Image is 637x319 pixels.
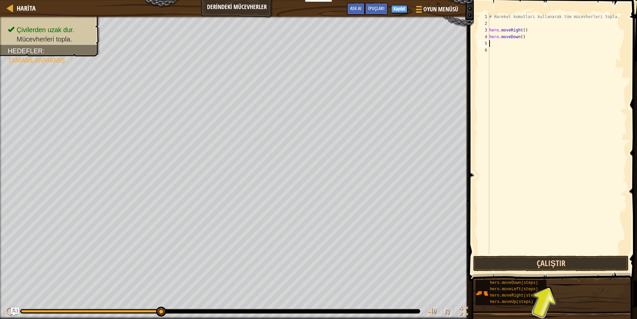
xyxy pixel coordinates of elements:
span: Çivilerden uzak dur. [17,26,74,33]
span: Oyun Menüsü [423,5,458,14]
button: Sesi ayarla [426,305,439,319]
button: Kaydol [391,5,407,13]
li: Çivilerden uzak dur. [8,25,93,34]
div: 4 [478,33,489,40]
span: hero.moveUp(steps) [490,300,533,304]
img: portrait.png [475,287,488,300]
div: 3 [478,27,489,33]
span: : [43,47,44,55]
a: Harita [13,4,36,13]
button: Ask AI [347,3,365,15]
span: İpuçları [368,5,385,11]
li: Mücevherleri topla. [8,34,93,44]
span: Tamamlanmamış [8,57,65,64]
span: Harita [17,4,36,13]
div: 6 [478,47,489,54]
span: hero.moveLeft(steps) [490,287,538,292]
div: 1 [478,13,489,20]
span: hero.moveDown(steps) [490,281,538,285]
button: Çalıştır [473,256,629,271]
button: Oyun Menüsü [411,3,462,18]
button: Ctrl + P: Pause [3,305,17,319]
span: Hedefler [8,47,43,55]
div: 2 [478,20,489,27]
button: ♫ [442,305,454,319]
div: 5 [478,40,489,47]
button: Ask AI [11,308,19,316]
span: ♫ [444,306,450,316]
span: hero.moveRight(steps) [490,293,540,298]
span: Ask AI [350,5,361,11]
button: Tam ekran değiştir [457,305,470,319]
span: Mücevherleri topla. [17,35,72,43]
